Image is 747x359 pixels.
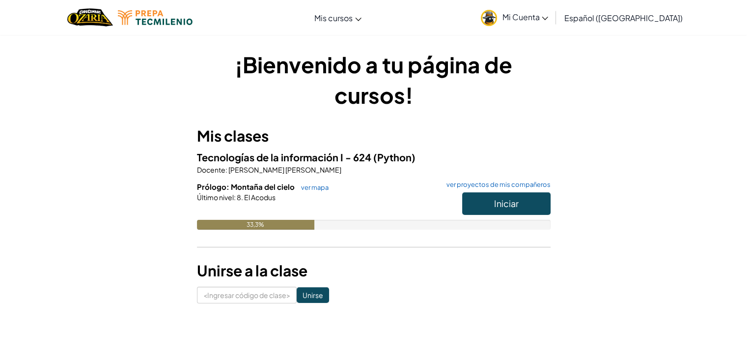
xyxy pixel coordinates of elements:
font: 33,3% [247,221,264,228]
font: Tecnologías de la información I - 624 [197,151,371,163]
font: Español ([GEOGRAPHIC_DATA]) [564,13,682,23]
font: Último nivel [197,193,234,202]
font: Mis clases [197,126,269,145]
font: Iniciar [494,198,519,209]
font: ver proyectos de mis compañeros [446,180,551,188]
font: El Acodus [244,193,276,202]
font: Mi Cuenta [502,12,539,22]
img: Hogar [67,7,113,28]
img: avatar [481,10,497,26]
font: : [225,165,227,174]
a: Logotipo de Ozaria de CodeCombat [67,7,113,28]
font: Docente [197,165,225,174]
font: : [234,193,236,202]
input: Unirse [297,287,329,303]
font: 8. [237,193,243,202]
a: Mis cursos [309,4,366,31]
font: ver mapa [301,183,329,191]
font: Unirse a la clase [197,261,307,280]
font: Prólogo: Montaña del cielo [197,182,295,191]
a: Mi Cuenta [476,2,553,33]
img: Logotipo de Tecmilenio [118,10,193,25]
font: ¡Bienvenido a tu página de cursos! [235,51,512,109]
font: (Python) [373,151,415,163]
button: Iniciar [462,192,551,215]
input: <Ingresar código de clase> [197,287,297,303]
a: Español ([GEOGRAPHIC_DATA]) [559,4,687,31]
font: [PERSON_NAME] [PERSON_NAME] [228,165,341,174]
font: Mis cursos [314,13,353,23]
